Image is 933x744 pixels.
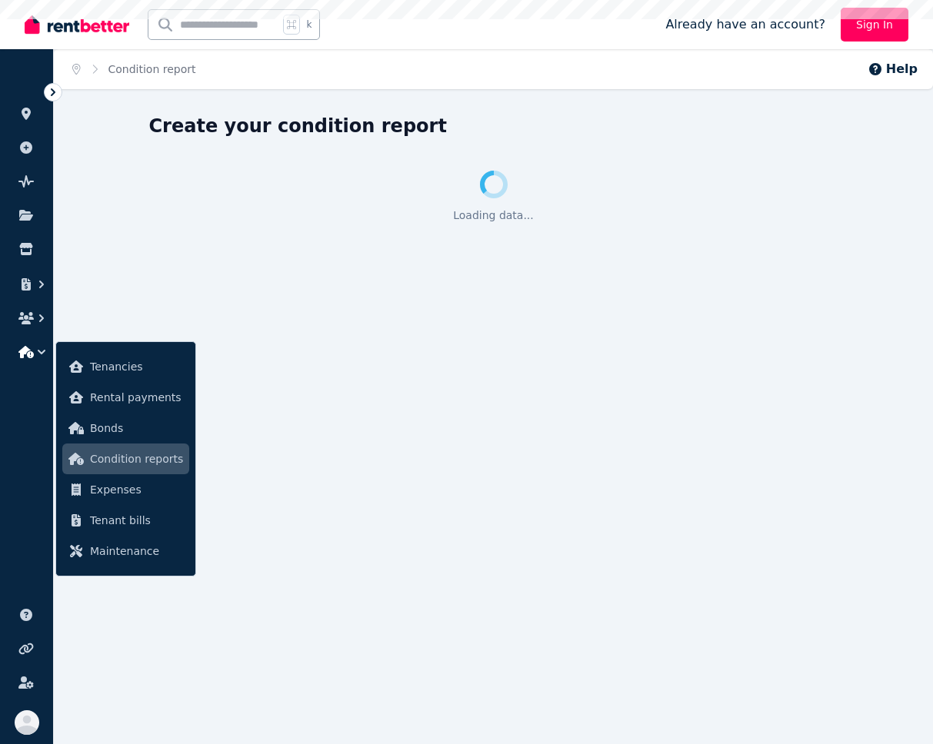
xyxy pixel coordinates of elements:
[62,413,189,443] a: Bonds
[25,13,129,36] img: RentBetter
[149,114,447,138] h1: Create your condition report
[90,480,183,499] span: Expenses
[62,536,189,566] a: Maintenance
[62,505,189,536] a: Tenant bills
[453,208,534,223] span: Loading data...
[841,8,908,42] a: Sign In
[665,15,825,34] span: Already have an account?
[90,357,183,376] span: Tenancies
[54,49,215,89] nav: Breadcrumb
[90,388,183,407] span: Rental payments
[62,474,189,505] a: Expenses
[108,63,196,75] a: Condition report
[62,382,189,413] a: Rental payments
[62,351,189,382] a: Tenancies
[868,60,918,78] button: Help
[90,511,183,530] span: Tenant bills
[62,443,189,474] a: Condition reports
[90,542,183,560] span: Maintenance
[90,450,183,468] span: Condition reports
[90,419,183,437] span: Bonds
[306,18,312,31] span: k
